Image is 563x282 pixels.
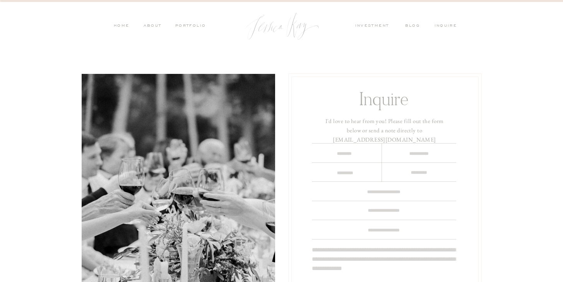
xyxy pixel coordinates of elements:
a: inquire [435,23,461,30]
a: investment [355,23,393,30]
h3: I'd love to hear from you! Please fill out the form below or send a note directly to [EMAIL_ADDRE... [320,116,449,139]
a: ABOUT [142,23,162,30]
a: HOME [113,23,130,30]
a: blog [405,23,425,30]
h1: Inquire [320,88,448,108]
a: PORTFOLIO [174,23,206,30]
